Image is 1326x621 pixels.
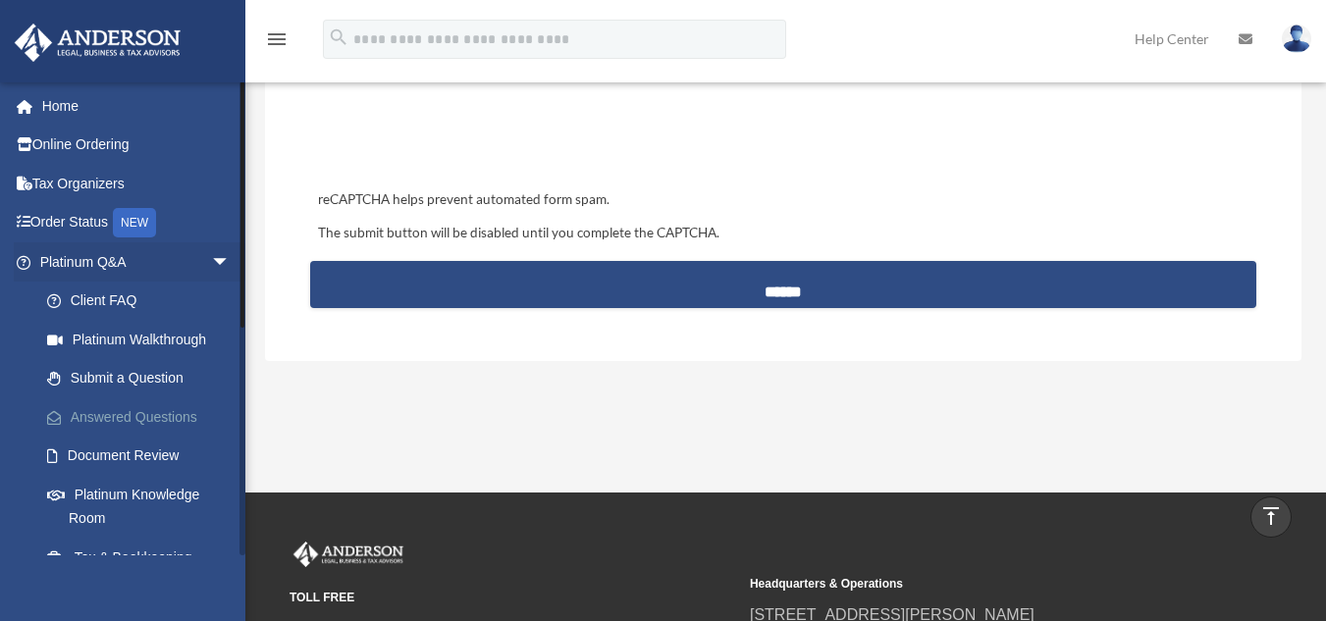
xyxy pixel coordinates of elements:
[310,222,1256,245] div: The submit button will be disabled until you complete the CAPTCHA.
[9,24,186,62] img: Anderson Advisors Platinum Portal
[328,26,349,48] i: search
[27,437,260,476] a: Document Review
[27,538,260,600] a: Tax & Bookkeeping Packages
[14,86,260,126] a: Home
[14,126,260,165] a: Online Ordering
[27,320,260,359] a: Platinum Walkthrough
[265,34,289,51] a: menu
[750,574,1196,595] small: Headquarters & Operations
[1282,25,1311,53] img: User Pic
[27,475,260,538] a: Platinum Knowledge Room
[14,164,260,203] a: Tax Organizers
[290,542,407,567] img: Anderson Advisors Platinum Portal
[14,203,260,243] a: Order StatusNEW
[1259,504,1283,528] i: vertical_align_top
[113,208,156,237] div: NEW
[27,282,260,321] a: Client FAQ
[27,359,250,398] a: Submit a Question
[27,397,260,437] a: Answered Questions
[312,73,610,149] iframe: reCAPTCHA
[265,27,289,51] i: menu
[14,242,260,282] a: Platinum Q&Aarrow_drop_down
[211,242,250,283] span: arrow_drop_down
[290,588,736,608] small: TOLL FREE
[310,188,1256,212] div: reCAPTCHA helps prevent automated form spam.
[1250,496,1292,538] a: vertical_align_top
